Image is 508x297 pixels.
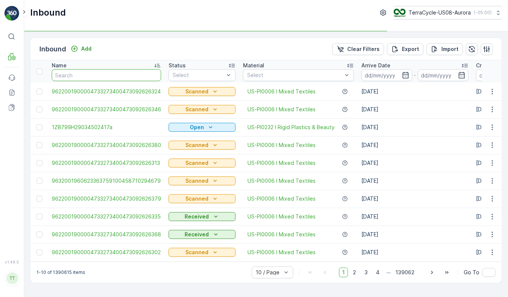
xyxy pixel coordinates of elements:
[464,269,479,276] span: Go To
[185,177,208,185] p: Scanned
[409,9,471,16] p: TerraCycle-US08-Aurora
[394,6,502,19] button: TerraCycle-US08-Aurora(-05:00)
[173,71,224,79] p: Select
[185,213,209,220] p: Received
[169,230,236,239] button: Received
[185,159,208,167] p: Scanned
[169,176,236,185] button: Scanned
[185,249,208,256] p: Scanned
[358,208,472,226] td: [DATE]
[36,178,42,184] div: Toggle Row Selected
[358,154,472,172] td: [DATE]
[185,195,208,202] p: Scanned
[52,159,161,167] a: 9622001900004733273400473092626313
[169,248,236,257] button: Scanned
[4,6,19,21] img: logo
[247,231,316,238] a: US-PI0006 I Mixed Textiles
[358,118,472,136] td: [DATE]
[36,89,42,95] div: Toggle Row Selected
[247,141,316,149] a: US-PI0006 I Mixed Textiles
[247,124,335,131] a: US-PI0232 I Rigid Plastics & Beauty
[361,69,412,81] input: dd/mm/yyyy
[247,88,316,95] a: US-PI0006 I Mixed Textiles
[358,190,472,208] td: [DATE]
[169,159,236,167] button: Scanned
[358,172,472,190] td: [DATE]
[349,268,360,277] span: 2
[247,249,316,256] a: US-PI0006 I Mixed Textiles
[52,249,161,256] a: 9622001900004733273400473092626302
[185,141,208,149] p: Scanned
[36,142,42,148] div: Toggle Row Selected
[52,88,161,95] a: 9622001900004733273400473092626324
[373,268,383,277] span: 4
[358,83,472,100] td: [DATE]
[185,88,208,95] p: Scanned
[394,9,406,17] img: image_ci7OI47.png
[81,45,92,52] p: Add
[169,123,236,132] button: Open
[247,159,316,167] a: US-PI0006 I Mixed Textiles
[52,106,161,113] a: 9622001900004733273400473092626346
[414,71,416,80] p: -
[347,45,380,53] p: Clear Filters
[169,105,236,114] button: Scanned
[52,177,161,185] a: 9632001960623363759100458710294679
[358,136,472,154] td: [DATE]
[36,214,42,220] div: Toggle Row Selected
[247,106,316,113] a: US-PI0006 I Mixed Textiles
[39,44,66,54] p: Inbound
[6,272,18,284] div: TT
[474,10,492,16] p: ( -05:00 )
[52,124,161,131] a: 1ZB799H29034502417a
[52,141,161,149] a: 9622001900004733273400473092626380
[332,43,384,55] button: Clear Filters
[247,195,316,202] a: US-PI0006 I Mixed Textiles
[358,226,472,243] td: [DATE]
[169,141,236,150] button: Scanned
[36,160,42,166] div: Toggle Row Selected
[387,43,424,55] button: Export
[358,243,472,261] td: [DATE]
[392,268,418,277] span: 139062
[52,195,161,202] a: 9622001900004733273400473092626379
[52,231,161,238] a: 9622001900004733273400473092626368
[190,124,204,131] p: Open
[247,71,342,79] p: Select
[52,62,67,69] p: Name
[36,196,42,202] div: Toggle Row Selected
[52,213,161,220] a: 9622001900004733273400473092626335
[52,69,161,81] input: Search
[247,177,316,185] a: US-PI0006 I Mixed Textiles
[243,62,264,69] p: Material
[426,43,463,55] button: Import
[247,213,316,220] a: US-PI0006 I Mixed Textiles
[36,124,42,130] div: Toggle Row Selected
[418,69,469,81] input: dd/mm/yyyy
[358,100,472,118] td: [DATE]
[68,44,95,53] button: Add
[339,268,348,277] span: 1
[402,45,419,53] p: Export
[185,106,208,113] p: Scanned
[36,249,42,255] div: Toggle Row Selected
[169,212,236,221] button: Received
